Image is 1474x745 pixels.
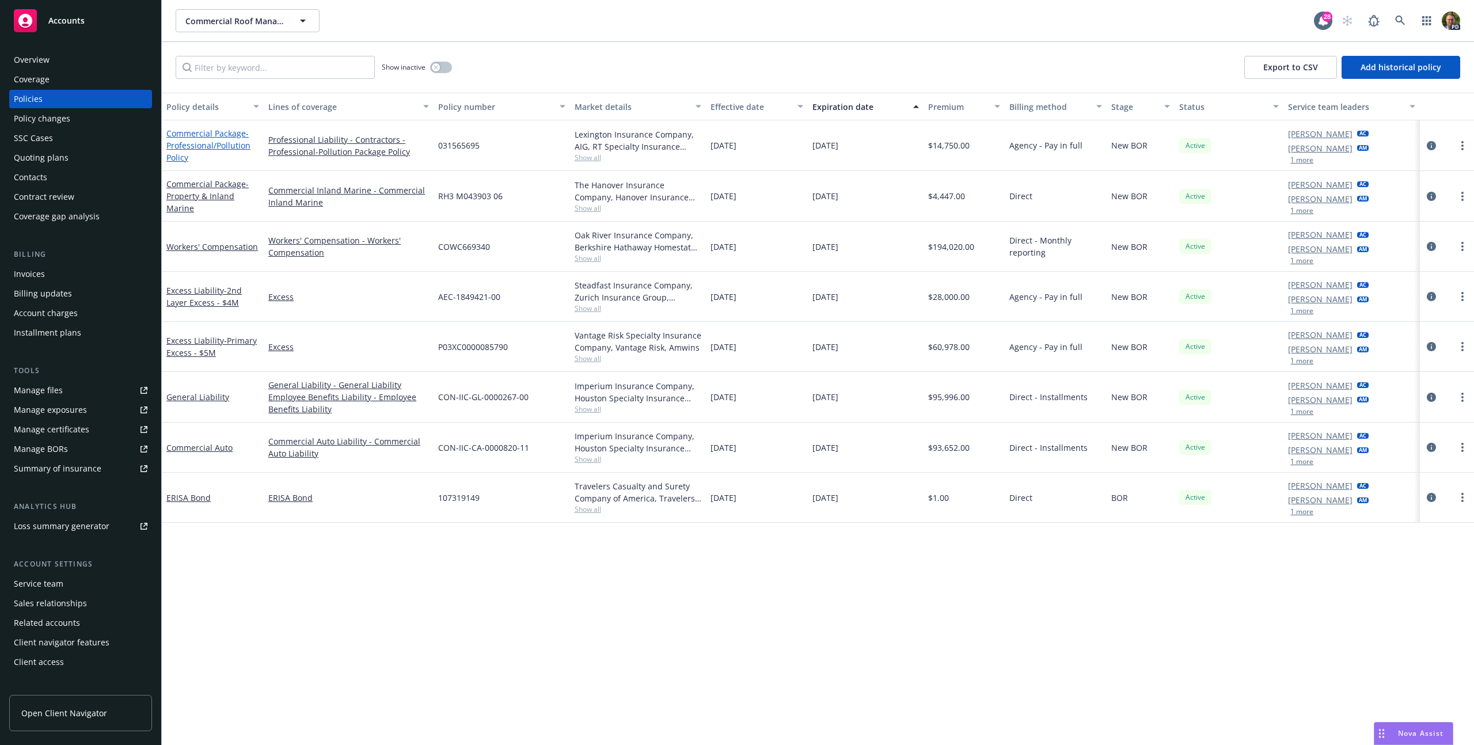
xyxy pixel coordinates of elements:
a: Loss summary generator [9,517,152,535]
a: [PERSON_NAME] [1288,142,1353,154]
div: Lines of coverage [268,101,416,113]
a: SSC Cases [9,129,152,147]
a: Accounts [9,5,152,37]
button: Nova Assist [1374,722,1453,745]
a: Start snowing [1336,9,1359,32]
span: Active [1184,492,1207,503]
div: Quoting plans [14,149,69,167]
div: Client access [14,653,64,671]
span: Agency - Pay in full [1009,341,1082,353]
button: Premium [924,93,1005,120]
span: Show all [575,454,701,464]
div: Related accounts [14,614,80,632]
span: [DATE] [812,241,838,253]
a: Invoices [9,265,152,283]
a: Commercial Package [166,178,249,214]
div: Imperium Insurance Company, Houston Specialty Insurance Company, Amwins [575,430,701,454]
a: circleInformation [1424,390,1438,404]
a: [PERSON_NAME] [1288,279,1353,291]
button: Commercial Roof Management, Inc. [176,9,320,32]
span: Show all [575,404,701,414]
span: P03XC0000085790 [438,341,508,353]
div: Manage BORs [14,440,68,458]
div: Expiration date [812,101,906,113]
span: [DATE] [711,442,736,454]
button: Effective date [706,93,808,120]
button: 1 more [1290,307,1313,314]
a: [PERSON_NAME] [1288,329,1353,341]
span: Accounts [48,16,85,25]
button: Expiration date [808,93,924,120]
span: [DATE] [711,291,736,303]
div: Loss summary generator [14,517,109,535]
span: Active [1184,241,1207,252]
span: $14,750.00 [928,139,970,151]
a: Professional Liability - Contractors - Professional-Pollution Package Policy [268,134,429,158]
div: 28 [1322,12,1332,22]
a: Commercial Inland Marine - Commercial Inland Marine [268,184,429,208]
span: Show all [575,303,701,313]
a: [PERSON_NAME] [1288,293,1353,305]
span: Direct - Installments [1009,391,1088,403]
a: Policy changes [9,109,152,128]
a: Billing updates [9,284,152,303]
span: Show all [575,504,701,514]
button: Service team leaders [1283,93,1419,120]
span: $95,996.00 [928,391,970,403]
span: [DATE] [711,341,736,353]
a: more [1456,189,1469,203]
span: Show all [575,153,701,162]
span: Active [1184,392,1207,402]
a: Account charges [9,304,152,322]
span: Show all [575,354,701,363]
a: more [1456,290,1469,303]
div: Service team leaders [1288,101,1402,113]
button: 1 more [1290,207,1313,214]
span: [DATE] [812,442,838,454]
button: Billing method [1005,93,1107,120]
a: circleInformation [1424,491,1438,504]
a: Coverage [9,70,152,89]
span: $93,652.00 [928,442,970,454]
span: [DATE] [812,190,838,202]
a: [PERSON_NAME] [1288,128,1353,140]
a: Service team [9,575,152,593]
a: more [1456,390,1469,404]
span: 107319149 [438,492,480,504]
a: Related accounts [9,614,152,632]
a: Excess [268,341,429,353]
a: [PERSON_NAME] [1288,444,1353,456]
span: Show all [575,253,701,263]
a: [PERSON_NAME] [1288,394,1353,406]
span: $1.00 [928,492,949,504]
button: 1 more [1290,257,1313,264]
a: Commercial Auto [166,442,233,453]
div: Drag to move [1374,723,1389,744]
a: Sales relationships [9,594,152,613]
a: [PERSON_NAME] [1288,229,1353,241]
div: Vantage Risk Specialty Insurance Company, Vantage Risk, Amwins [575,329,701,354]
span: [DATE] [812,391,838,403]
button: Policy details [162,93,264,120]
span: $4,447.00 [928,190,965,202]
span: 031565695 [438,139,480,151]
div: Account charges [14,304,78,322]
span: [DATE] [711,391,736,403]
button: Market details [570,93,706,120]
div: SSC Cases [14,129,53,147]
a: Commercial Package [166,128,250,163]
a: [PERSON_NAME] [1288,343,1353,355]
div: Policy details [166,101,246,113]
button: Lines of coverage [264,93,434,120]
span: [DATE] [711,139,736,151]
div: Policy changes [14,109,70,128]
div: Overview [14,51,50,69]
div: Billing [9,249,152,260]
span: Agency - Pay in full [1009,291,1082,303]
div: Imperium Insurance Company, Houston Specialty Insurance Company, Amwins [575,380,701,404]
span: [DATE] [711,241,736,253]
button: Stage [1107,93,1175,120]
span: [DATE] [812,341,838,353]
span: AEC-1849421-00 [438,291,500,303]
span: Show all [575,203,701,213]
